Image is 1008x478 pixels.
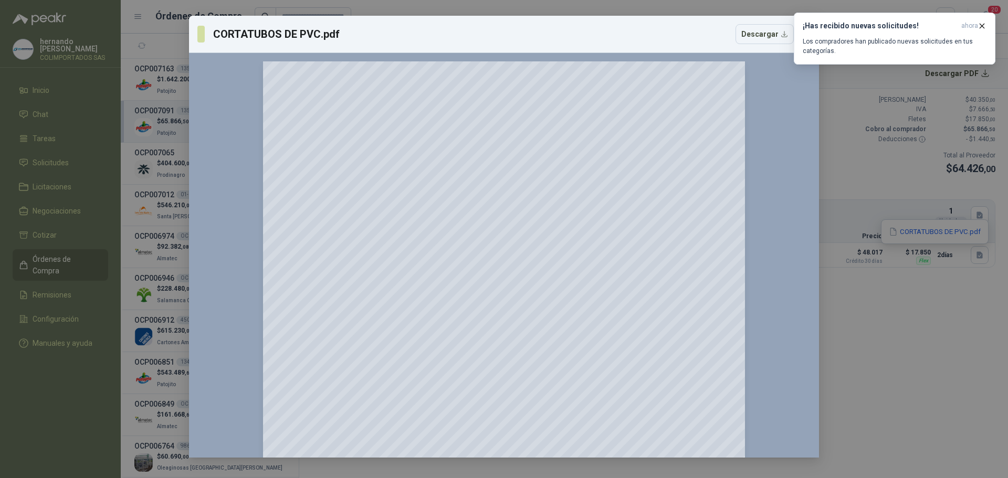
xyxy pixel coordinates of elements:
[803,22,957,30] h3: ¡Has recibido nuevas solicitudes!
[736,24,794,44] button: Descargar
[794,13,995,65] button: ¡Has recibido nuevas solicitudes!ahora Los compradores han publicado nuevas solicitudes en tus ca...
[213,26,341,42] h3: CORTATUBOS DE PVC.pdf
[803,37,986,56] p: Los compradores han publicado nuevas solicitudes en tus categorías.
[961,22,978,30] span: ahora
